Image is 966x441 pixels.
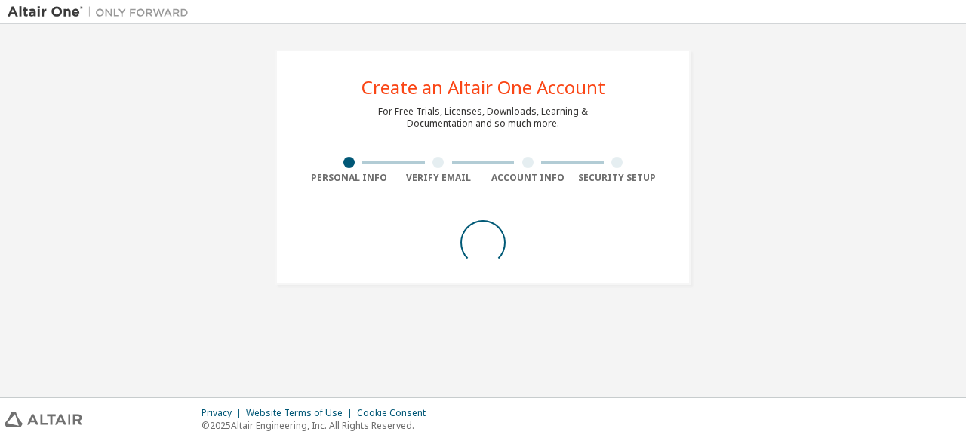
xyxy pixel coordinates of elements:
div: Account Info [483,172,573,184]
img: altair_logo.svg [5,412,82,427]
div: For Free Trials, Licenses, Downloads, Learning & Documentation and so much more. [378,106,588,130]
div: Website Terms of Use [246,407,357,419]
p: © 2025 Altair Engineering, Inc. All Rights Reserved. [202,419,435,432]
div: Cookie Consent [357,407,435,419]
div: Privacy [202,407,246,419]
img: Altair One [8,5,196,20]
div: Verify Email [394,172,484,184]
div: Security Setup [573,172,663,184]
div: Personal Info [304,172,394,184]
div: Create an Altair One Account [361,78,605,96]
